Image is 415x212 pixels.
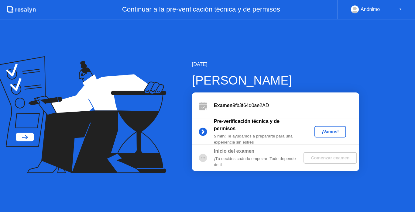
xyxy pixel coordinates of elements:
[317,129,344,134] div: ¡Vamos!
[306,155,354,160] div: Comenzar examen
[214,148,254,154] b: Inicio del examen
[214,103,232,108] b: Examen
[214,102,359,109] div: 9fb3f64d0ae2AD
[214,156,301,168] div: ¡Tú decides cuándo empezar! Todo depende de ti
[192,71,359,89] div: [PERSON_NAME]
[214,134,225,138] b: 5 min
[314,126,346,137] button: ¡Vamos!
[214,133,301,146] div: : Te ayudamos a prepararte para una experiencia sin estrés
[214,119,280,131] b: Pre-verificación técnica y de permisos
[304,152,357,164] button: Comenzar examen
[361,5,380,13] div: Anónimo
[192,61,359,68] div: [DATE]
[399,5,402,13] div: ▼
